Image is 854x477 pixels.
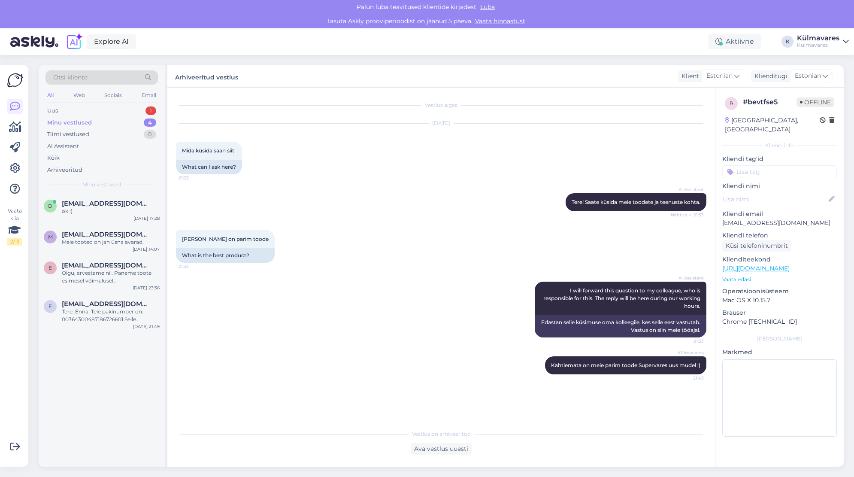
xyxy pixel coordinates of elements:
[722,264,790,272] a: [URL][DOMAIN_NAME]
[133,323,160,330] div: [DATE] 21:49
[62,200,151,207] span: danguolesammal@gmail.com
[730,100,733,106] span: b
[179,175,211,181] span: 21:33
[65,33,83,51] img: explore-ai
[62,231,151,238] span: marimix16@gmail.com
[145,106,156,115] div: 1
[722,240,791,252] div: Küsi telefoninumbrit
[672,349,704,356] span: Külmavares
[672,375,704,381] span: 21:43
[706,71,733,81] span: Estonian
[47,142,79,151] div: AI Assistent
[179,263,211,270] span: 21:33
[87,34,136,49] a: Explore AI
[797,35,849,49] a: KülmavaresKülmavares
[722,165,837,178] input: Lisa tag
[672,186,704,193] span: AI Assistent
[572,199,700,205] span: Tere! Saate küsida meie toodete ja teenuste kohta.
[709,34,761,49] div: Aktiivne
[144,130,156,139] div: 0
[722,276,837,283] p: Vaata edasi ...
[133,246,160,252] div: [DATE] 14:07
[140,90,158,101] div: Email
[62,261,151,269] span: enna.tlp@gmail.com
[797,35,839,42] div: Külmavares
[62,308,160,323] div: Tere, Enna! Teie pakinumber on: 00364300487186726601 Selle pakinumbriga saate vormistada smartpos...
[62,269,160,285] div: Olgu, arvestame nii. Paneme toote esimesel võimalusel [PERSON_NAME]. Hetkese seisuga peaks [PERSO...
[535,315,706,337] div: Edastan selle küsimuse oma kolleegile, kes selle eest vastutab. Vastus on siin meie tööajal.
[182,236,269,242] span: [PERSON_NAME] on parim toode
[175,70,238,82] label: Arhiveeritud vestlus
[133,215,160,222] div: [DATE] 17:28
[47,118,92,127] div: Minu vestlused
[472,17,528,25] a: Vaata hinnastust
[176,160,242,174] div: What can I ask here?
[7,207,22,246] div: Vaata siia
[795,71,821,81] span: Estonian
[722,231,837,240] p: Kliendi telefon
[45,90,55,101] div: All
[722,317,837,326] p: Chrome [TECHNICAL_ID]
[722,308,837,317] p: Brauser
[722,255,837,264] p: Klienditeekond
[797,42,839,49] div: Külmavares
[722,210,837,219] p: Kliendi email
[48,203,52,209] span: d
[722,155,837,164] p: Kliendi tag'id
[781,36,793,48] div: K
[723,194,827,204] input: Lisa nimi
[722,182,837,191] p: Kliendi nimi
[62,300,151,308] span: enna.tlp@gmail.com
[722,335,837,343] div: [PERSON_NAME]
[751,72,787,81] div: Klienditugi
[176,119,706,127] div: [DATE]
[48,303,52,310] span: e
[671,212,704,218] span: Nähtud ✓ 21:33
[725,116,820,134] div: [GEOGRAPHIC_DATA], [GEOGRAPHIC_DATA]
[672,275,704,281] span: AI Assistent
[82,181,121,188] span: Minu vestlused
[743,97,796,107] div: # bevtfse5
[478,3,497,11] span: Luba
[103,90,124,101] div: Socials
[47,154,60,162] div: Kõik
[678,72,699,81] div: Klient
[48,264,52,271] span: e
[62,238,160,246] div: Meie tooted on jah üsna avarad.
[722,219,837,228] p: [EMAIL_ADDRESS][DOMAIN_NAME]
[182,147,234,154] span: Mida küsida saan siit
[48,234,53,240] span: m
[412,430,471,438] span: Vestlus on arhiveeritud
[47,166,82,174] div: Arhiveeritud
[47,130,89,139] div: Tiimi vestlused
[551,362,700,368] span: Kahtlemata on meie parim toode Supervares uus mudel :)
[176,248,275,263] div: What is the best product?
[722,296,837,305] p: Mac OS X 10.15.7
[72,90,87,101] div: Web
[722,348,837,357] p: Märkmed
[411,443,472,455] div: Ava vestlus uuesti
[543,287,702,309] span: I will forward this question to my colleague, who is responsible for this. The reply will be here...
[47,106,58,115] div: Uus
[133,285,160,291] div: [DATE] 23:36
[7,72,23,88] img: Askly Logo
[176,101,706,109] div: Vestlus algas
[62,207,160,215] div: ok :)
[722,287,837,296] p: Operatsioonisüsteem
[796,97,834,107] span: Offline
[672,338,704,344] span: 21:33
[144,118,156,127] div: 4
[722,142,837,149] div: Kliendi info
[53,73,88,82] span: Otsi kliente
[7,238,22,246] div: 2 / 3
